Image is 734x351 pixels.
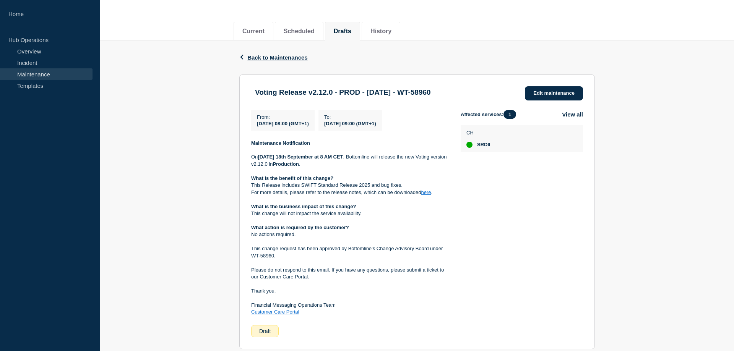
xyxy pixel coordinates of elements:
[324,114,376,120] p: To :
[239,54,308,61] button: Back to Maintenances
[251,182,448,189] p: This Release includes SWIFT Standard Release 2025 and bug fixes.
[251,231,448,238] p: No actions required.
[251,210,448,217] p: This change will not impact the service availability.
[258,154,286,160] strong: [DATE] 18th
[251,204,356,209] strong: What is the business impact of this change?
[251,140,310,146] strong: Maintenance Notification
[334,28,351,35] button: Drafts
[255,88,431,97] h3: Voting Release v2.12.0 - PROD - [DATE] - WT-58960
[461,110,520,119] span: Affected services:
[251,302,448,309] p: Financial Messaging Operations Team
[251,189,448,196] p: For more details, please refer to the release notes, which can be downloaded .
[251,175,333,181] strong: What is the benefit of this change?
[257,114,309,120] p: From :
[466,142,473,148] div: up
[251,267,448,281] p: Please do not respond to this email. If you have any questions, please submit a ticket to our Cus...
[247,54,308,61] span: Back to Maintenances
[251,309,299,315] a: Customer Care Portal
[503,110,516,119] span: 1
[251,325,279,337] div: Draft
[273,161,299,167] strong: Production
[477,142,490,148] span: SRDII
[251,245,448,259] p: This change request has been approved by Bottomline’s Change Advisory Board under WT-58960.
[251,225,349,230] strong: What action is required by the customer?
[251,288,448,294] p: Thank you.
[370,28,391,35] button: History
[284,28,315,35] button: Scheduled
[287,154,343,160] strong: September at 8 AM CET
[525,86,583,100] a: Edit maintenance
[466,130,490,136] p: CH
[324,121,376,126] span: [DATE] 09:00 (GMT+1)
[562,110,583,119] button: View all
[421,189,431,195] a: here
[242,28,265,35] button: Current
[251,154,448,168] p: On , Bottomline will release the new Voting version v2.12.0 in .
[257,121,309,126] span: [DATE] 08:00 (GMT+1)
